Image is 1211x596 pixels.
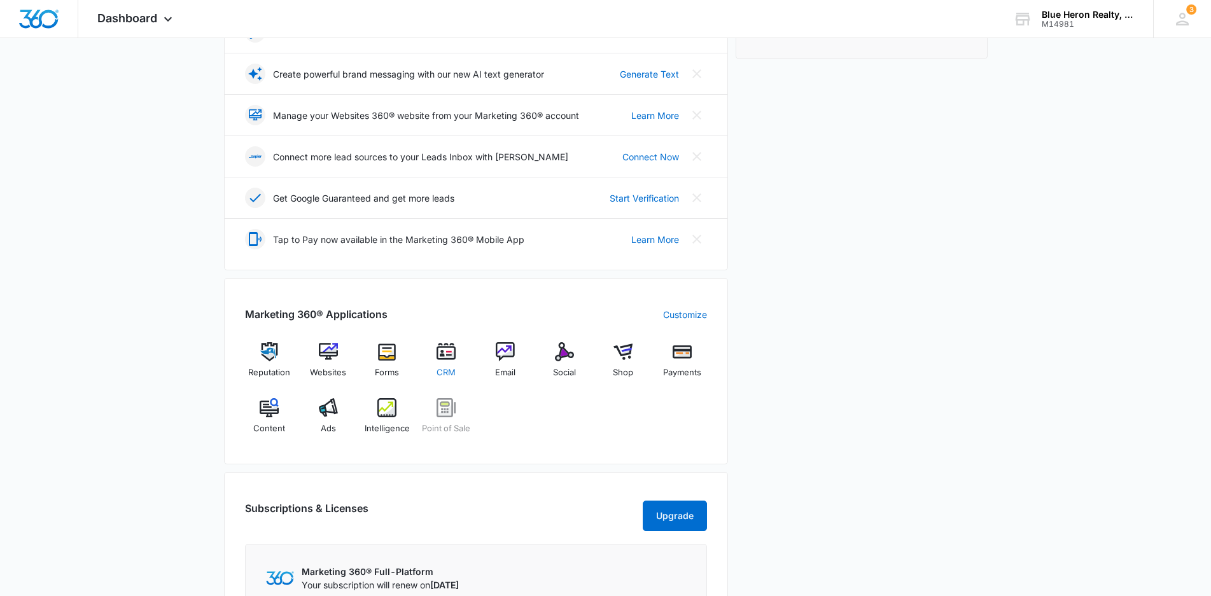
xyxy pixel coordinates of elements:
a: Intelligence [363,398,412,444]
a: Generate Text [620,67,679,81]
img: Marketing 360 Logo [266,571,294,585]
button: Close [687,188,707,208]
a: Learn More [631,109,679,122]
button: Upgrade [643,501,707,531]
button: Close [687,229,707,249]
a: CRM [422,342,471,388]
button: Close [687,105,707,125]
span: Websites [310,366,346,379]
a: Customize [663,308,707,321]
a: Learn More [631,233,679,246]
a: Content [245,398,294,444]
h2: Subscriptions & Licenses [245,501,368,526]
h2: Marketing 360® Applications [245,307,388,322]
span: Point of Sale [422,422,470,435]
button: Close [687,64,707,84]
a: Forms [363,342,412,388]
a: Ads [304,398,353,444]
span: Dashboard [97,11,157,25]
a: Payments [658,342,707,388]
span: Shop [613,366,633,379]
a: Reputation [245,342,294,388]
span: 3 [1186,4,1196,15]
span: Ads [321,422,336,435]
p: Create powerful brand messaging with our new AI text generator [273,67,544,81]
button: Close [687,146,707,167]
p: Marketing 360® Full-Platform [302,565,459,578]
a: Connect Now [622,150,679,163]
a: Shop [599,342,648,388]
span: Payments [663,366,701,379]
span: [DATE] [430,579,459,590]
span: CRM [437,366,456,379]
a: Point of Sale [422,398,471,444]
a: Start Verification [610,191,679,205]
div: account name [1042,10,1135,20]
div: notifications count [1186,4,1196,15]
span: Reputation [248,366,290,379]
a: Social [540,342,589,388]
span: Social [553,366,576,379]
span: Forms [375,366,399,379]
p: Get Google Guaranteed and get more leads [273,191,454,205]
span: Email [495,366,515,379]
a: Email [481,342,530,388]
p: Connect more lead sources to your Leads Inbox with [PERSON_NAME] [273,150,568,163]
p: Tap to Pay now available in the Marketing 360® Mobile App [273,233,524,246]
span: Content [253,422,285,435]
span: Intelligence [365,422,410,435]
a: Websites [304,342,353,388]
p: Your subscription will renew on [302,578,459,592]
p: Manage your Websites 360® website from your Marketing 360® account [273,109,579,122]
div: account id [1042,20,1135,29]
